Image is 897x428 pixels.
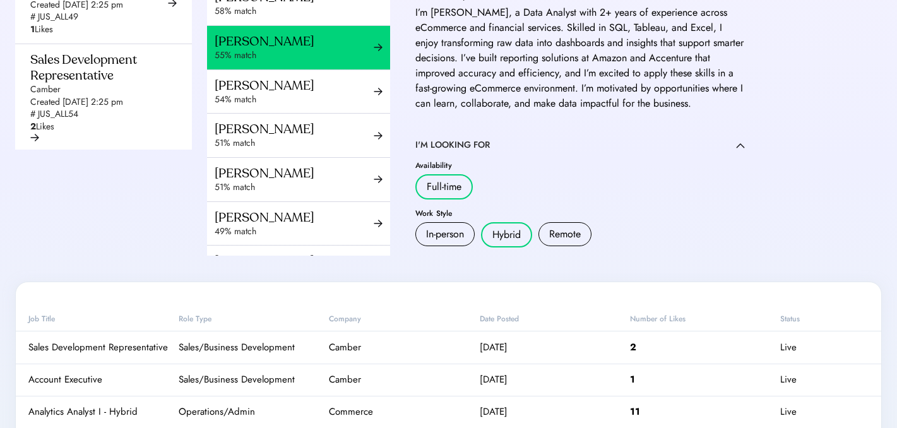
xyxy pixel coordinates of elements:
div: [PERSON_NAME] [215,121,374,137]
div: Commerce [329,405,473,419]
div: 54% match [215,93,374,106]
div: Operations/Admin [179,405,323,419]
div: [PERSON_NAME] [215,165,374,181]
strong: 11 [630,405,640,419]
div: 51% match [215,181,374,194]
div: [DATE] [480,373,624,386]
div: Live [780,373,797,386]
div: Camber [329,341,473,354]
strong: 1 [630,372,635,386]
div: [PERSON_NAME] [215,210,374,225]
div: Sales Development Representative [30,52,169,83]
div: Likes [30,121,54,133]
div: # JUS_ALL49 [30,11,78,23]
div: Account Executive [28,373,172,386]
strong: 1 [30,23,35,35]
div: Job Title [28,314,172,324]
div: 51% match [215,137,374,150]
div: Live [780,405,797,419]
img: arrow-right-black.svg [374,43,383,52]
div: # JUS_ALL54 [30,108,78,121]
div: Analytics Analyst I - Hybrid [28,405,172,419]
div: Date Posted [480,314,624,324]
div: Sales/Business Development [179,373,323,386]
div: 49% match [215,225,374,238]
div: 58% match [215,5,374,18]
div: Company [329,314,473,324]
strong: 2 [30,120,36,133]
div: [PERSON_NAME] [PERSON_NAME] [215,253,374,285]
div: Created [DATE] 2:25 pm [30,96,123,109]
div: Role Type [179,314,323,324]
img: arrow-right-black.svg [374,131,383,140]
img: caret-up.svg [736,143,745,148]
div: Sales/Business Development [179,341,323,354]
div: Camber [329,373,473,386]
div: Live [780,341,797,354]
div: 55% match [215,49,374,62]
div: Status [780,314,869,324]
img: arrow-right-black.svg [374,219,383,228]
div: Sales Development Representative [28,341,172,354]
div: [DATE] [480,405,624,419]
div: Camber [30,83,61,96]
div: [PERSON_NAME] [215,33,374,49]
img: arrow-right-black.svg [30,133,39,142]
strong: 2 [630,340,636,354]
div: In-person [426,227,464,242]
div: [PERSON_NAME] [215,78,374,93]
div: Hybrid [492,227,521,242]
img: arrow-right-black.svg [374,175,383,184]
div: Availability [415,162,745,169]
div: [DATE] [480,341,624,354]
div: I’m [PERSON_NAME], a Data Analyst with 2+ years of experience across eCommerce and financial serv... [415,5,745,111]
div: Work Style [415,210,745,217]
div: I'M LOOKING FOR [415,139,490,152]
img: arrow-right-black.svg [374,87,383,96]
div: Number of Likes [630,314,774,324]
div: Likes [30,23,53,36]
div: Full-time [427,179,461,194]
div: Remote [549,227,581,242]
